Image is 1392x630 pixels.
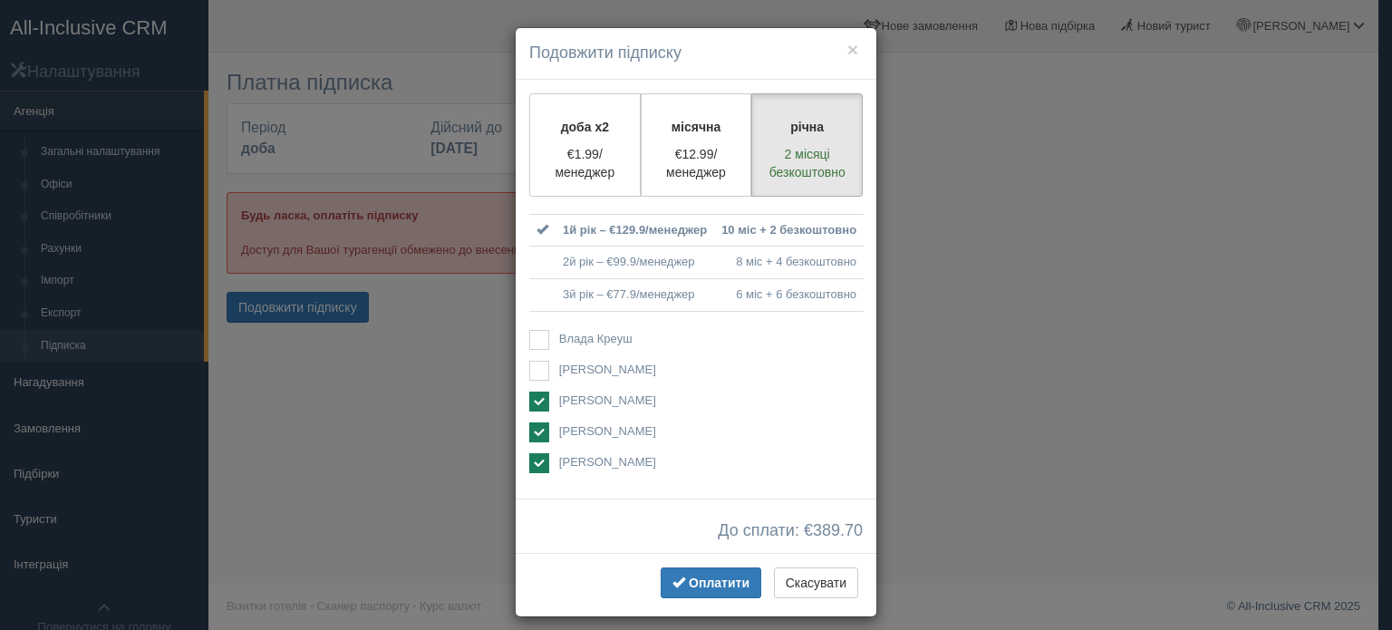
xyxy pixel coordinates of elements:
h4: Подовжити підписку [529,42,863,65]
span: Влада Креуш [559,332,633,345]
p: місячна [652,118,740,136]
span: [PERSON_NAME] [559,424,656,438]
td: 2й рік – €99.9/менеджер [556,247,714,279]
span: [PERSON_NAME] [559,393,656,407]
span: До сплати: € [718,522,863,540]
td: 6 міс + 6 безкоштовно [714,278,864,311]
td: 3й рік – €77.9/менеджер [556,278,714,311]
span: [PERSON_NAME] [559,455,656,469]
td: 1й рік – €129.9/менеджер [556,214,714,247]
p: річна [763,118,851,136]
span: 389.70 [813,521,863,539]
p: доба x2 [541,118,629,136]
button: Оплатити [661,567,761,598]
button: Скасувати [774,567,858,598]
td: 10 міс + 2 безкоштовно [714,214,864,247]
button: × [847,40,858,59]
p: 2 місяці безкоштовно [763,145,851,181]
p: €1.99/менеджер [541,145,629,181]
span: Оплатити [689,576,749,590]
td: 8 міс + 4 безкоштовно [714,247,864,279]
span: [PERSON_NAME] [559,363,656,376]
p: €12.99/менеджер [652,145,740,181]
